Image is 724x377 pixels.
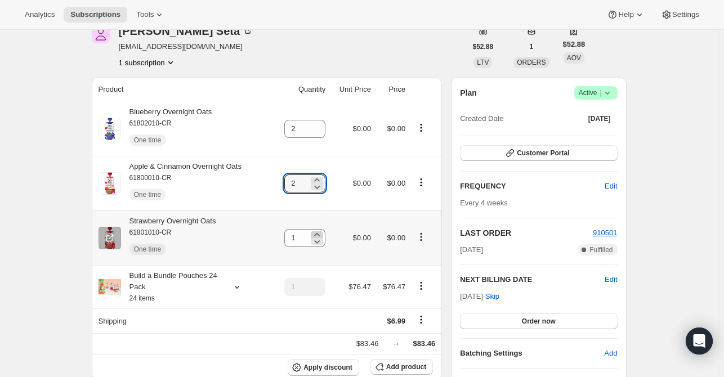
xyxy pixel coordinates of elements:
[92,25,110,43] span: Kelli Seta
[99,227,121,249] img: product img
[121,161,242,206] div: Apple & Cinnamon Overnight Oats
[121,106,212,151] div: Blueberry Overnight Oats
[460,199,508,207] span: Every 4 weeks
[329,77,374,102] th: Unit Price
[460,145,617,161] button: Customer Portal
[460,348,604,359] h6: Batching Settings
[523,39,540,55] button: 1
[64,7,127,23] button: Subscriptions
[530,42,534,51] span: 1
[374,77,409,102] th: Price
[597,344,624,362] button: Add
[522,317,556,326] span: Order now
[460,292,499,300] span: [DATE] ·
[460,313,617,329] button: Order now
[370,359,433,375] button: Add product
[598,177,624,195] button: Edit
[588,114,611,123] span: [DATE]
[387,234,406,242] span: $0.00
[352,179,371,187] span: $0.00
[129,7,172,23] button: Tools
[99,118,121,140] img: product img
[412,122,430,134] button: Product actions
[563,39,586,50] span: $52.88
[119,41,254,52] span: [EMAIL_ADDRESS][DOMAIN_NAME]
[99,172,121,195] img: product img
[579,87,613,98] span: Active
[485,291,499,302] span: Skip
[477,59,489,66] span: LTV
[672,10,699,19] span: Settings
[18,7,61,23] button: Analytics
[460,181,605,192] h2: FREQUENCY
[412,313,430,326] button: Shipping actions
[412,231,430,243] button: Product actions
[479,288,506,306] button: Skip
[134,136,162,145] span: One time
[412,280,430,292] button: Product actions
[466,39,500,55] button: $52.88
[618,10,633,19] span: Help
[121,216,216,261] div: Strawberry Overnight Oats
[387,179,406,187] span: $0.00
[134,245,162,254] span: One time
[134,190,162,199] span: One time
[129,294,155,302] small: 24 items
[593,228,617,237] a: 910501
[460,87,477,98] h2: Plan
[593,227,617,239] button: 910501
[121,270,222,304] div: Build a Bundle Pouches 24 Pack
[383,282,405,291] span: $76.47
[348,282,371,291] span: $76.47
[303,363,352,372] span: Apply discount
[460,227,593,239] h2: LAST ORDER
[25,10,55,19] span: Analytics
[460,244,483,255] span: [DATE]
[70,10,120,19] span: Subscriptions
[119,57,176,68] button: Product actions
[356,338,379,349] div: $83.46
[119,25,254,37] div: [PERSON_NAME] Seta
[686,327,713,354] div: Open Intercom Messenger
[604,348,617,359] span: Add
[288,359,359,376] button: Apply discount
[517,149,569,158] span: Customer Portal
[605,274,617,285] button: Edit
[392,338,399,349] div: →
[460,274,605,285] h2: NEXT BILLING DATE
[605,181,617,192] span: Edit
[92,77,273,102] th: Product
[567,54,581,62] span: AOV
[387,124,406,133] span: $0.00
[129,228,172,236] small: 61801010-CR
[654,7,706,23] button: Settings
[600,7,651,23] button: Help
[517,59,546,66] span: ORDERS
[460,113,503,124] span: Created Date
[352,124,371,133] span: $0.00
[473,42,494,51] span: $52.88
[600,88,601,97] span: |
[352,234,371,242] span: $0.00
[92,308,273,333] th: Shipping
[413,339,435,348] span: $83.46
[589,245,613,254] span: Fulfilled
[272,77,329,102] th: Quantity
[582,111,618,127] button: [DATE]
[387,317,406,325] span: $6.99
[412,176,430,188] button: Product actions
[129,119,172,127] small: 61802010-CR
[129,174,172,182] small: 61800010-CR
[136,10,154,19] span: Tools
[386,362,426,371] span: Add product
